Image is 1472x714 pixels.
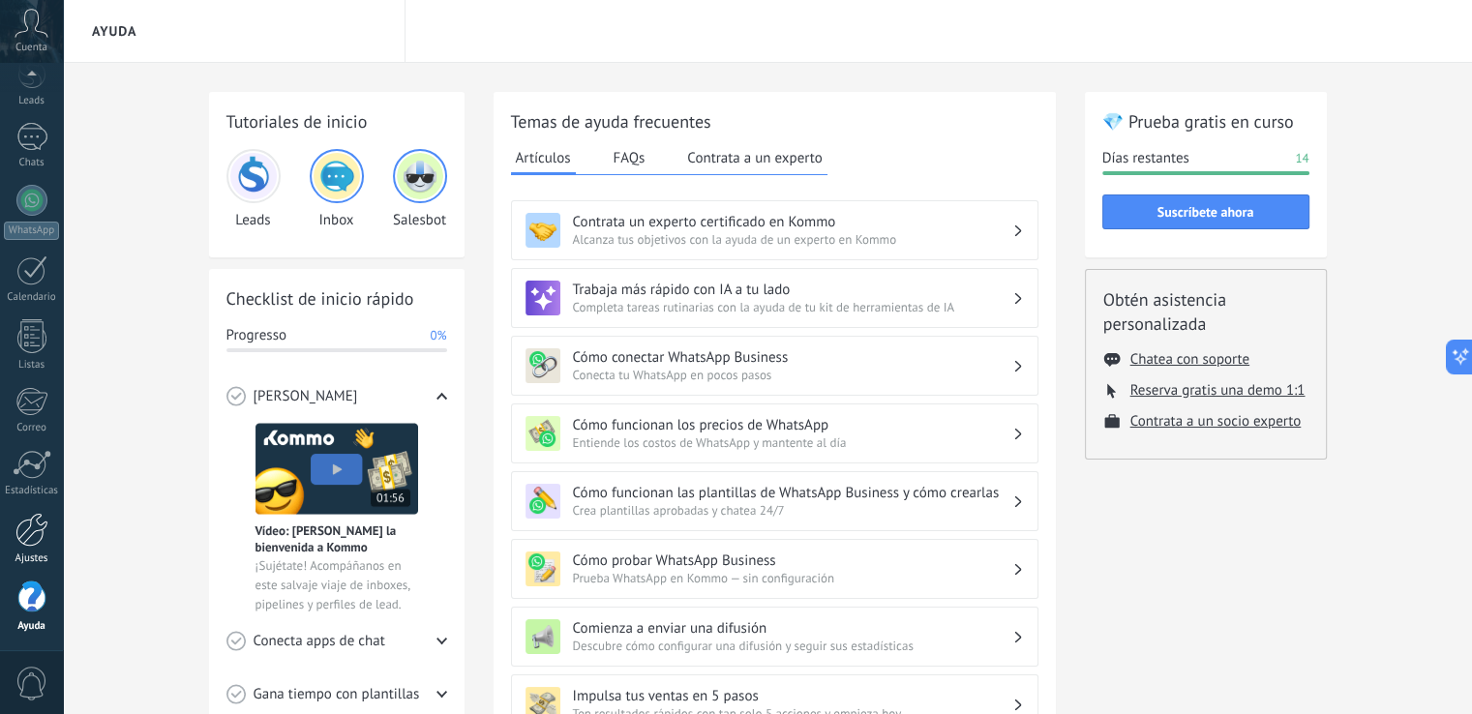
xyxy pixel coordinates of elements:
[1130,412,1302,431] button: Contrata a un socio experto
[226,109,447,134] h2: Tutoriales de inicio
[254,387,358,406] span: [PERSON_NAME]
[573,570,1012,586] span: Prueba WhatsApp en Kommo — sin configuración
[573,213,1012,231] h3: Contrata un experto certificado en Kommo
[254,632,385,651] span: Conecta apps de chat
[4,552,60,565] div: Ajustes
[573,281,1012,299] h3: Trabaja más rápido con IA a tu lado
[255,522,418,555] span: Vídeo: [PERSON_NAME] la bienvenida a Kommo
[15,42,47,54] span: Cuenta
[573,299,1012,315] span: Completa tareas rutinarias con la ayuda de tu kit de herramientas de IA
[4,359,60,372] div: Listas
[255,423,418,515] img: Meet video
[4,485,60,497] div: Estadísticas
[573,619,1012,638] h3: Comienza a enviar una difusión
[226,286,447,311] h2: Checklist de inicio rápido
[255,556,418,614] span: ¡Sujétate! Acompáñanos en este salvaje viaje de inboxes, pipelines y perfiles de lead.
[573,367,1012,383] span: Conecta tu WhatsApp en pocos pasos
[310,149,364,229] div: Inbox
[393,149,447,229] div: Salesbot
[1295,149,1308,168] span: 14
[573,551,1012,570] h3: Cómo probar WhatsApp Business
[430,326,446,345] span: 0%
[573,348,1012,367] h3: Cómo conectar WhatsApp Business
[1130,350,1249,369] button: Chatea con soporte
[1157,205,1254,219] span: Suscríbete ahora
[682,143,826,172] button: Contrata a un experto
[573,416,1012,434] h3: Cómo funcionan los precios de WhatsApp
[226,326,286,345] span: Progresso
[4,620,60,633] div: Ayuda
[1102,149,1189,168] span: Días restantes
[4,422,60,434] div: Correo
[511,143,576,175] button: Artículos
[254,685,420,704] span: Gana tiempo con plantillas
[573,484,1012,502] h3: Cómo funcionan las plantillas de WhatsApp Business y cómo crearlas
[1103,287,1308,336] h2: Obtén asistencia personalizada
[573,231,1012,248] span: Alcanza tus objetivos con la ayuda de un experto en Kommo
[609,143,650,172] button: FAQs
[511,109,1038,134] h2: Temas de ayuda frecuentes
[4,291,60,304] div: Calendario
[1102,194,1309,229] button: Suscríbete ahora
[4,222,59,240] div: WhatsApp
[1102,109,1309,134] h2: 💎 Prueba gratis en curso
[4,157,60,169] div: Chats
[573,638,1012,654] span: Descubre cómo configurar una difusión y seguir sus estadísticas
[573,502,1012,519] span: Crea plantillas aprobadas y chatea 24/7
[1130,381,1306,400] button: Reserva gratis una demo 1:1
[573,434,1012,451] span: Entiende los costos de WhatsApp y mantente al día
[226,149,281,229] div: Leads
[573,687,1012,705] h3: Impulsa tus ventas en 5 pasos
[4,95,60,107] div: Leads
